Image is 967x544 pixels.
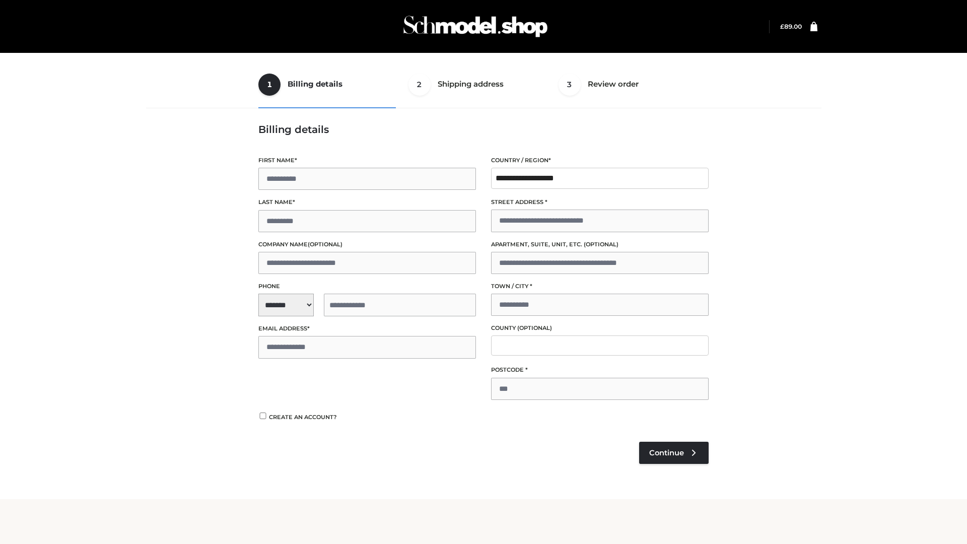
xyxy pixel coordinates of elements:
[780,23,784,30] span: £
[584,241,618,248] span: (optional)
[258,324,476,333] label: Email address
[491,156,709,165] label: Country / Region
[258,282,476,291] label: Phone
[258,123,709,135] h3: Billing details
[308,241,342,248] span: (optional)
[517,324,552,331] span: (optional)
[639,442,709,464] a: Continue
[491,365,709,375] label: Postcode
[780,23,802,30] a: £89.00
[780,23,802,30] bdi: 89.00
[258,197,476,207] label: Last name
[649,448,684,457] span: Continue
[491,323,709,333] label: County
[491,282,709,291] label: Town / City
[269,414,337,421] span: Create an account?
[491,240,709,249] label: Apartment, suite, unit, etc.
[258,413,267,419] input: Create an account?
[258,156,476,165] label: First name
[400,7,551,46] img: Schmodel Admin 964
[258,240,476,249] label: Company name
[491,197,709,207] label: Street address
